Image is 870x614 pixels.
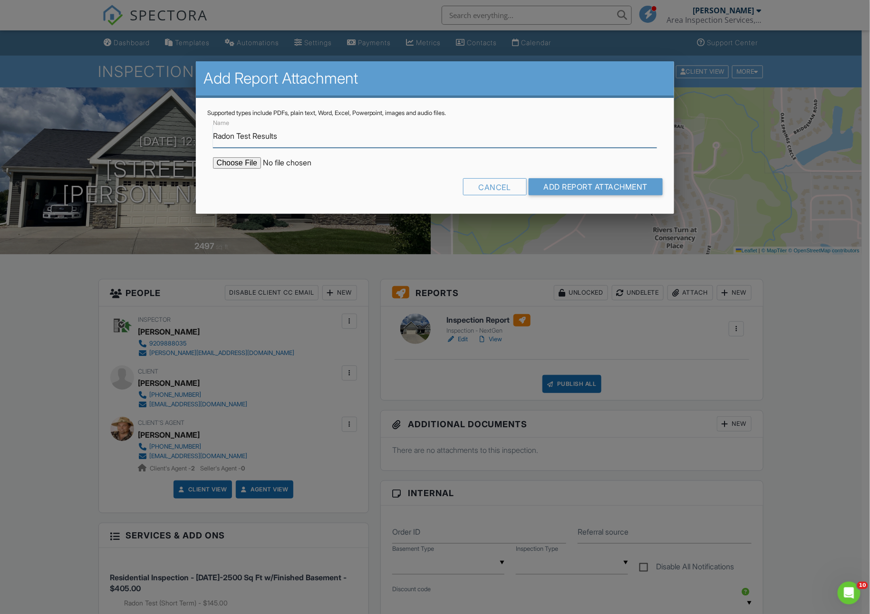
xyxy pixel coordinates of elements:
[838,582,860,604] iframe: Intercom live chat
[857,582,868,589] span: 10
[529,178,663,195] input: Add Report Attachment
[213,119,229,127] label: Name
[463,178,527,195] div: Cancel
[203,69,667,88] h2: Add Report Attachment
[207,109,663,117] div: Supported types include PDFs, plain text, Word, Excel, Powerpoint, images and audio files.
